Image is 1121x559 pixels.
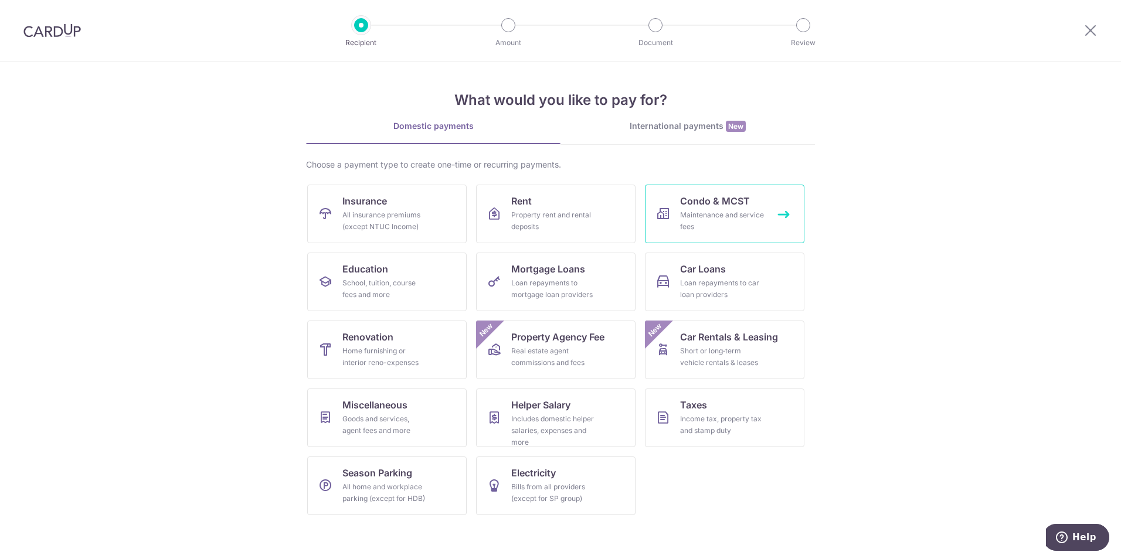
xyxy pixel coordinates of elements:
p: Document [612,37,699,49]
a: Condo & MCSTMaintenance and service fees [645,185,804,243]
a: ElectricityBills from all providers (except for SP group) [476,456,636,515]
span: Car Loans [680,262,726,276]
a: Mortgage LoansLoan repayments to mortgage loan providers [476,253,636,311]
div: School, tuition, course fees and more [342,277,427,301]
a: Property Agency FeeReal estate agent commissions and feesNew [476,321,636,379]
div: All insurance premiums (except NTUC Income) [342,209,427,233]
p: Amount [465,37,552,49]
div: Property rent and rental deposits [511,209,596,233]
div: Bills from all providers (except for SP group) [511,481,596,505]
div: Maintenance and service fees [680,209,765,233]
a: Car Rentals & LeasingShort or long‑term vehicle rentals & leasesNew [645,321,804,379]
a: EducationSchool, tuition, course fees and more [307,253,467,311]
a: RentProperty rent and rental deposits [476,185,636,243]
div: International payments [560,120,815,132]
a: TaxesIncome tax, property tax and stamp duty [645,388,804,447]
div: Home furnishing or interior reno-expenses [342,345,427,369]
div: Choose a payment type to create one-time or recurring payments. [306,159,815,171]
span: New [726,121,746,132]
span: Mortgage Loans [511,262,585,276]
div: Loan repayments to car loan providers [680,277,765,301]
span: Help [26,8,50,19]
span: Car Rentals & Leasing [680,330,778,344]
span: Taxes [680,398,707,412]
span: Insurance [342,194,387,208]
a: Helper SalaryIncludes domestic helper salaries, expenses and more [476,388,636,447]
a: Season ParkingAll home and workplace parking (except for HDB) [307,456,467,515]
div: Loan repayments to mortgage loan providers [511,277,596,301]
iframe: Opens a widget where you can find more information [1046,524,1109,553]
div: Income tax, property tax and stamp duty [680,413,765,437]
div: Short or long‑term vehicle rentals & leases [680,345,765,369]
span: Electricity [511,466,556,480]
span: Helper Salary [511,398,570,412]
span: Rent [511,194,532,208]
h4: What would you like to pay for? [306,90,815,111]
a: Car LoansLoan repayments to car loan providers [645,253,804,311]
span: Miscellaneous [342,398,407,412]
p: Review [760,37,847,49]
div: Real estate agent commissions and fees [511,345,596,369]
span: Renovation [342,330,393,344]
span: Condo & MCST [680,194,750,208]
a: MiscellaneousGoods and services, agent fees and more [307,388,467,447]
a: InsuranceAll insurance premiums (except NTUC Income) [307,185,467,243]
span: New [646,321,665,340]
span: Property Agency Fee [511,330,604,344]
a: RenovationHome furnishing or interior reno-expenses [307,321,467,379]
div: All home and workplace parking (except for HDB) [342,481,427,505]
img: CardUp [23,23,81,38]
div: Goods and services, agent fees and more [342,413,427,437]
div: Domestic payments [306,120,560,132]
span: Education [342,262,388,276]
p: Recipient [318,37,405,49]
div: Includes domestic helper salaries, expenses and more [511,413,596,448]
span: New [477,321,496,340]
span: Season Parking [342,466,412,480]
